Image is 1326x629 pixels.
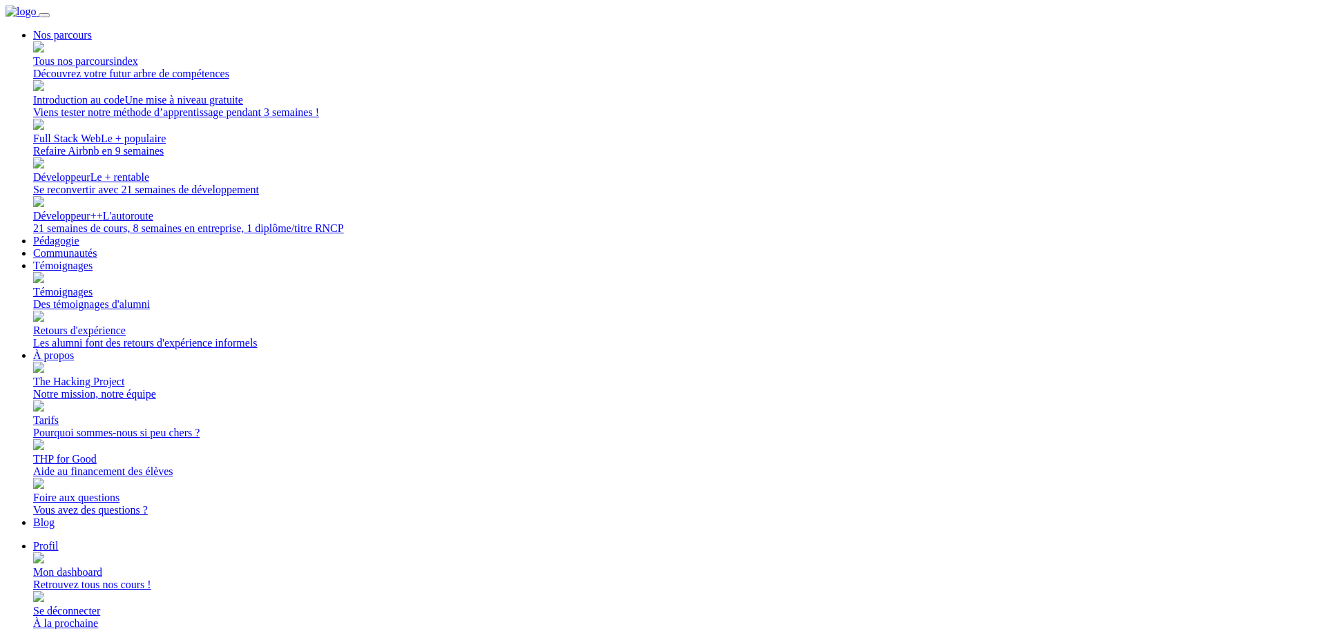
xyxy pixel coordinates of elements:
div: Aide au financement des élèves [33,465,1320,478]
img: book-open-effebd538656b14b08b143ef14f57c46.svg [33,478,44,489]
img: coffee-1-45024b9a829a1d79ffe67ffa7b865f2f.svg [33,272,44,283]
a: Nos parcours [33,29,92,41]
a: Témoignages Des témoignages d'alumni [33,273,1320,311]
span: Une mise à niveau gratuite [124,94,243,106]
a: Blog [33,516,55,528]
span: Full Stack Web [33,133,166,144]
img: close-bfa29482b68dc59ac4d1754714631d55.svg [33,591,44,602]
span: Tarifs [33,414,59,426]
div: Découvrez votre futur arbre de compétences [33,68,1320,80]
span: Introduction au code [33,94,243,106]
a: Full Stack WebLe + populaire Refaire Airbnb en 9 semaines [33,120,1320,157]
span: Retours d'expérience [33,325,126,336]
a: Pédagogie [33,235,79,246]
img: git-4-38d7f056ac829478e83c2c2dd81de47b.svg [33,41,44,52]
span: Le + rentable [90,171,149,183]
img: user-39a31b0fda3f6d0d9998f93cd6357590.svg [33,552,44,563]
a: Retours d'expérience Les alumni font des retours d'expérience informels [33,312,1320,349]
span: L'autoroute [103,210,153,222]
img: puzzle-4bde4084d90f9635442e68fcf97b7805.svg [33,80,44,91]
div: 21 semaines de cours, 8 semaines en entreprise, 1 diplôme/titre RNCP [33,222,1320,235]
img: heart-3dc04c8027ce09cac19c043a17b15ac7.svg [33,439,44,450]
span: THP for Good [33,453,97,465]
img: save-2003ce5719e3e880618d2f866ea23079.svg [33,157,44,168]
div: Pourquoi sommes-nous si peu chers ? [33,427,1320,439]
a: The Hacking Project Notre mission, notre équipe [33,363,1320,400]
span: The Hacking Project [33,376,124,387]
a: Développeur++L'autoroute 21 semaines de cours, 8 semaines en entreprise, 1 diplôme/titre RNCP [33,197,1320,235]
button: Toggle navigation [39,13,50,17]
a: Introduction au codeUne mise à niveau gratuite Viens tester notre méthode d’apprentissage pendant... [33,81,1320,119]
img: money-9ea4723cc1eb9d308b63524c92a724aa.svg [33,400,44,412]
a: À propos [33,349,74,361]
span: Mon dashboard [33,566,102,578]
a: Mon dashboard Retrouvez tous nos cours ! [33,554,1320,591]
a: Tous nos parcoursindex Découvrez votre futur arbre de compétences [33,43,1320,80]
img: terminal-92af89cfa8d47c02adae11eb3e7f907c.svg [33,119,44,130]
a: Communautés [33,247,97,259]
div: Des témoignages d'alumni [33,298,1320,311]
span: Le + populaire [101,133,166,144]
a: DéveloppeurLe + rentable Se reconvertir avec 21 semaines de développement [33,159,1320,196]
span: Témoignages [33,286,93,298]
div: Se reconvertir avec 21 semaines de développement [33,184,1320,196]
div: Notre mission, notre équipe [33,388,1320,400]
div: Retrouvez tous nos cours ! [33,579,1320,591]
span: Se déconnecter [33,605,100,617]
span: Développeur [33,171,149,183]
img: star-1b1639e91352246008672c7d0108e8fd.svg [33,196,44,207]
span: index [113,55,138,67]
a: Foire aux questions Vous avez des questions ? [33,479,1320,516]
div: Refaire Airbnb en 9 semaines [33,145,1320,157]
a: Témoignages [33,260,93,271]
div: Viens tester notre méthode d’apprentissage pendant 3 semaines ! [33,106,1320,119]
a: THP for Good Aide au financement des élèves [33,441,1320,478]
img: beer-14d7f5c207f57f081275ab10ea0b8a94.svg [33,311,44,322]
a: Tarifs Pourquoi sommes-nous si peu chers ? [33,402,1320,439]
div: Vous avez des questions ? [33,504,1320,516]
div: Les alumni font des retours d'expérience informels [33,337,1320,349]
span: Développeur++ [33,210,153,222]
a: Profil [33,540,58,552]
span: Foire aux questions [33,492,119,503]
span: Tous nos parcours [33,55,138,67]
img: earth-532ca4cfcc951ee1ed9d08868e369144.svg [33,362,44,373]
img: logo [6,6,36,18]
